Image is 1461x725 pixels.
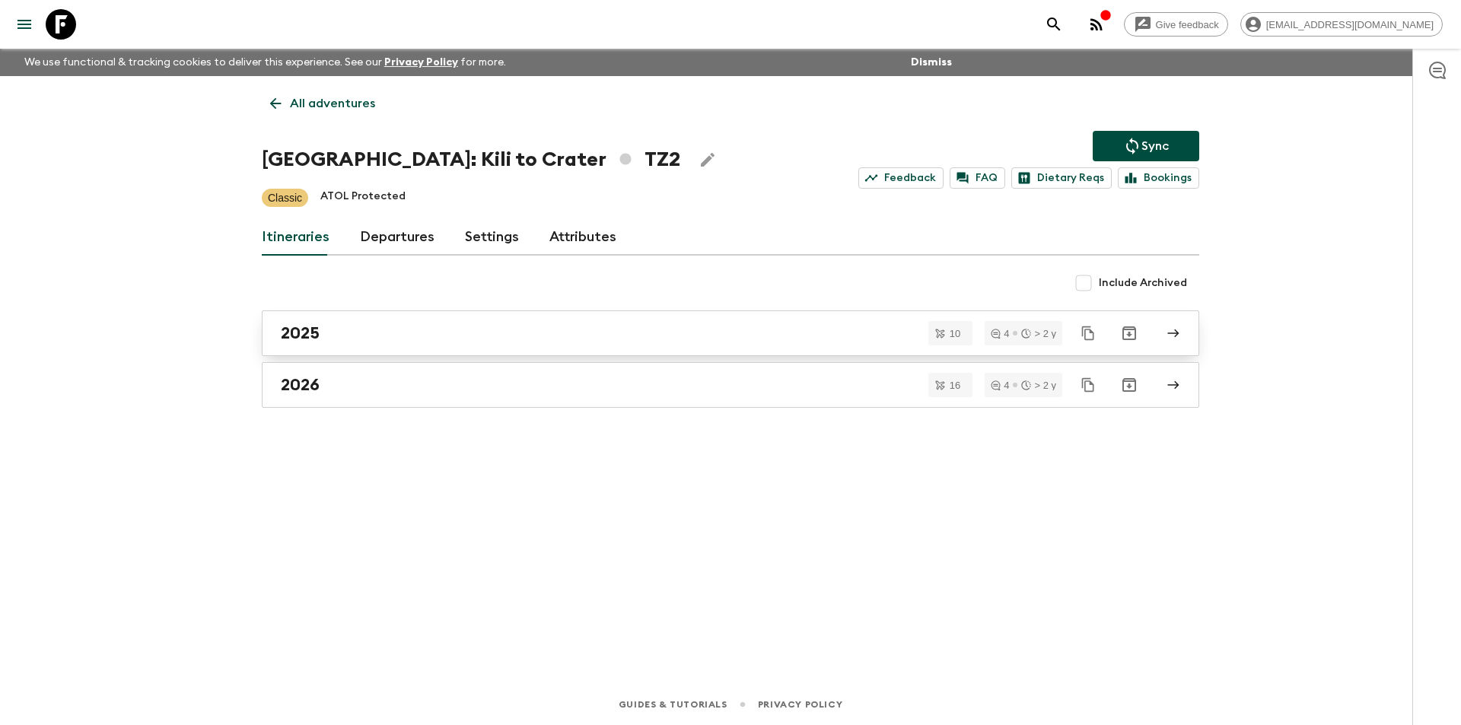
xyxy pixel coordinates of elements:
[262,219,329,256] a: Itineraries
[907,52,956,73] button: Dismiss
[1114,370,1144,400] button: Archive
[262,88,384,119] a: All adventures
[858,167,944,189] a: Feedback
[758,696,842,713] a: Privacy Policy
[465,219,519,256] a: Settings
[941,380,969,390] span: 16
[320,189,406,207] p: ATOL Protected
[281,375,320,395] h2: 2026
[991,380,1009,390] div: 4
[619,696,727,713] a: Guides & Tutorials
[950,167,1005,189] a: FAQ
[1074,371,1102,399] button: Duplicate
[384,57,458,68] a: Privacy Policy
[9,9,40,40] button: menu
[1093,131,1199,161] button: Sync adventure departures to the booking engine
[1147,19,1227,30] span: Give feedback
[18,49,512,76] p: We use functional & tracking cookies to deliver this experience. See our for more.
[941,329,969,339] span: 10
[1099,275,1187,291] span: Include Archived
[1141,137,1169,155] p: Sync
[1039,9,1069,40] button: search adventures
[360,219,434,256] a: Departures
[1118,167,1199,189] a: Bookings
[281,323,320,343] h2: 2025
[262,145,680,175] h1: [GEOGRAPHIC_DATA]: Kili to Crater TZ2
[1240,12,1443,37] div: [EMAIL_ADDRESS][DOMAIN_NAME]
[991,329,1009,339] div: 4
[692,145,723,175] button: Edit Adventure Title
[1021,329,1056,339] div: > 2 y
[268,190,302,205] p: Classic
[1074,320,1102,347] button: Duplicate
[290,94,375,113] p: All adventures
[1114,318,1144,348] button: Archive
[549,219,616,256] a: Attributes
[1011,167,1112,189] a: Dietary Reqs
[262,310,1199,356] a: 2025
[1021,380,1056,390] div: > 2 y
[1258,19,1442,30] span: [EMAIL_ADDRESS][DOMAIN_NAME]
[1124,12,1228,37] a: Give feedback
[262,362,1199,408] a: 2026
